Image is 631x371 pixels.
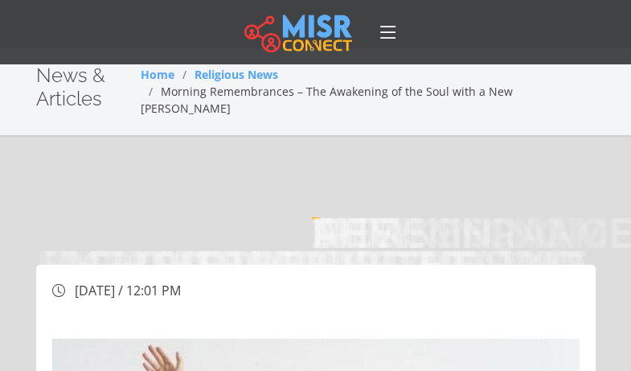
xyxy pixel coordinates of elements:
a: Religious News [195,67,278,82]
span: [DATE] / 12:01 PM [75,282,181,299]
span: News & Articles [36,64,105,110]
a: Home [141,67,174,82]
img: main.misr_connect [244,12,352,52]
span: Morning Remembrances – The Awakening of the Soul with a New [PERSON_NAME] [141,84,513,116]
